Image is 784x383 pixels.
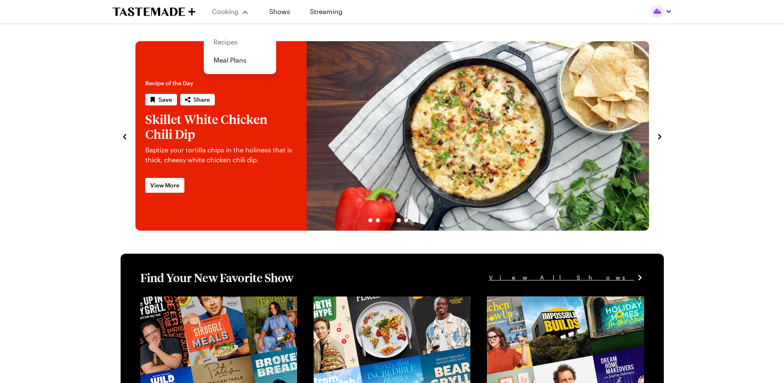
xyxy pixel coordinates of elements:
button: navigate to previous item [121,131,129,141]
span: Save [158,96,172,104]
h1: Find Your New Favorite Show [140,270,293,285]
a: Meal Plans [209,51,271,69]
a: View All Shows [489,273,644,282]
a: Recipes [209,33,271,51]
span: Go to slide 3 [383,218,393,222]
div: Cooking [204,28,276,74]
span: Go to slide 4 [397,218,401,222]
span: Cooking [212,7,238,15]
a: View full content for [object Object] [140,297,253,305]
a: View full content for [object Object] [314,297,426,305]
span: Go to slide 6 [412,218,416,222]
a: To Tastemade Home Page [112,7,195,16]
div: 3 / 6 [135,41,649,231]
span: Go to slide 5 [404,218,408,222]
span: View More [150,181,179,189]
button: Share [180,94,215,105]
button: Cooking [212,2,249,21]
img: Profile picture [651,5,664,18]
button: Save recipe [145,94,177,105]
button: Profile picture [651,5,672,18]
span: Go to slide 2 [376,218,380,222]
a: View More [145,178,184,193]
span: Go to slide 1 [368,218,372,222]
span: Share [193,96,210,104]
span: View All Shows [489,273,634,282]
a: View full content for [object Object] [487,297,599,305]
button: navigate to next item [656,131,664,141]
